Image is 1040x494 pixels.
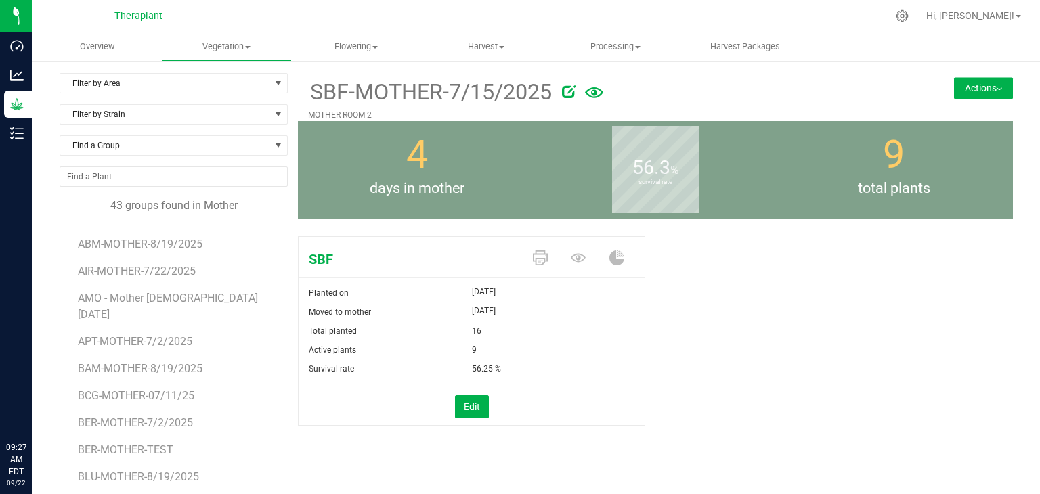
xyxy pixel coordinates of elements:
a: Harvest [421,32,550,61]
span: BCG-MOTHER-07/11/25 [78,389,194,402]
span: Theraplant [114,10,162,22]
span: Harvest [422,41,550,53]
span: Active plants [309,345,356,355]
a: Overview [32,32,162,61]
b: survival rate [612,122,699,243]
a: Flowering [292,32,421,61]
span: 9 [883,132,905,177]
span: BLU-MOTHER-8/19/2025 [78,470,199,483]
button: Edit [455,395,489,418]
span: 16 [472,321,481,340]
button: Actions [954,77,1013,99]
inline-svg: Inventory [10,127,24,140]
span: Total planted [309,326,357,336]
span: Processing [551,41,679,53]
span: Filter by Area [60,74,270,93]
a: Vegetation [162,32,291,61]
span: 4 [406,132,428,177]
inline-svg: Analytics [10,68,24,82]
group-info-box: Survival rate [546,121,764,219]
span: BER-MOTHER-7/2/2025 [78,416,193,429]
span: Harvest Packages [692,41,798,53]
p: MOTHER ROOM 2 [308,109,884,121]
span: Filter by Strain [60,105,270,124]
span: Overview [62,41,133,53]
span: 56.25 % [472,359,501,378]
span: APT-MOTHER-7/2/2025 [78,335,192,348]
span: Vegetation [162,41,290,53]
span: AIR-MOTHER-7/22/2025 [78,265,196,277]
span: select [270,74,287,93]
inline-svg: Grow [10,97,24,111]
a: Processing [550,32,680,61]
span: total plants [775,178,1013,200]
p: 09/22 [6,478,26,488]
span: days in mother [298,178,536,200]
p: 09:27 AM EDT [6,441,26,478]
iframe: Resource center [14,386,54,426]
group-info-box: Days in mother [308,121,526,219]
span: Find a Group [60,136,270,155]
div: Manage settings [894,9,911,22]
span: [DATE] [472,284,496,300]
group-info-box: Total number of plants [785,121,1003,219]
inline-svg: Dashboard [10,39,24,53]
span: BAM-MOTHER-8/19/2025 [78,362,202,375]
span: SBF-MOTHER-7/15/2025 [308,76,552,109]
span: SBF [299,249,523,269]
input: NO DATA FOUND [60,167,287,186]
span: Survival rate [309,364,354,374]
span: Moved to mother [309,307,371,317]
span: [DATE] [472,302,496,319]
div: 43 groups found in Mother [60,198,288,214]
span: 9 [472,340,477,359]
span: Hi, [PERSON_NAME]! [926,10,1014,21]
span: Flowering [292,41,420,53]
a: Harvest Packages [680,32,810,61]
span: ABM-MOTHER-8/19/2025 [78,238,202,250]
span: Planted on [309,288,349,298]
span: BER-MOTHER-TEST [78,443,173,456]
span: AMO - Mother [DEMOGRAPHIC_DATA][DATE] [78,292,258,321]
